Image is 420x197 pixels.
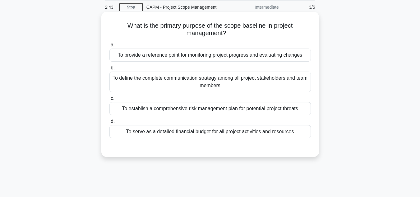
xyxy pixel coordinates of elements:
div: To establish a comprehensive risk management plan for potential project threats [109,102,311,115]
span: c. [111,96,114,101]
span: d. [111,119,115,124]
div: To provide a reference point for monitoring project progress and evaluating changes [109,49,311,62]
h5: What is the primary purpose of the scope baseline in project management? [109,22,312,37]
span: a. [111,42,115,47]
div: To define the complete communication strategy among all project stakeholders and team members [109,72,311,92]
div: Intermediate [228,1,283,13]
span: b. [111,65,115,70]
div: 3/5 [283,1,319,13]
div: To serve as a detailed financial budget for all project activities and resources [109,125,311,138]
a: Stop [119,3,143,11]
div: 2:43 [101,1,119,13]
div: CAPM - Project Scope Management [143,1,228,13]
